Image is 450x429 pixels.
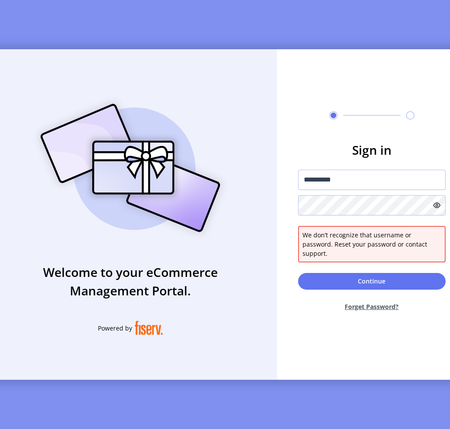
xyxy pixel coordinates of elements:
[298,141,446,159] h3: Sign in
[298,273,446,290] button: Continue
[27,94,234,242] img: card_Illustration.svg
[302,230,441,258] span: We don’t recognize that username or password. Reset your password or contact support.
[298,295,446,318] button: Forget Password?
[98,324,132,333] span: Powered by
